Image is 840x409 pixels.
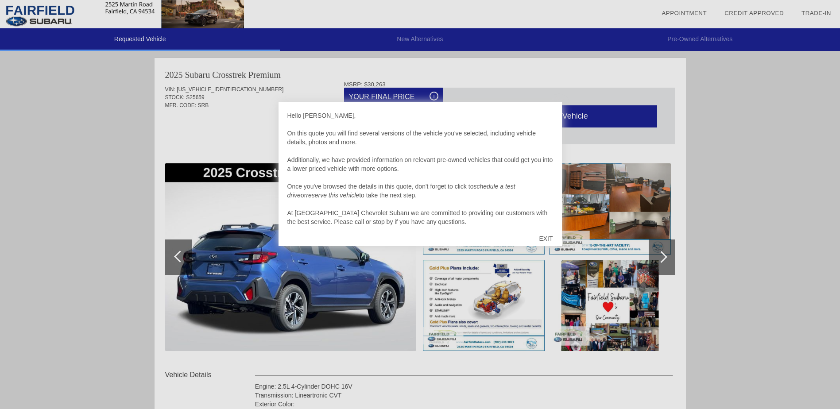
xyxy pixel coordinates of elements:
em: schedule a test drive [287,183,515,199]
a: Credit Approved [724,10,784,16]
a: Appointment [662,10,707,16]
div: EXIT [530,225,561,252]
div: Hello [PERSON_NAME], On this quote you will find several versions of the vehicle you've selected,... [287,111,553,226]
a: Trade-In [801,10,831,16]
em: reserve this vehicle [306,192,359,199]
